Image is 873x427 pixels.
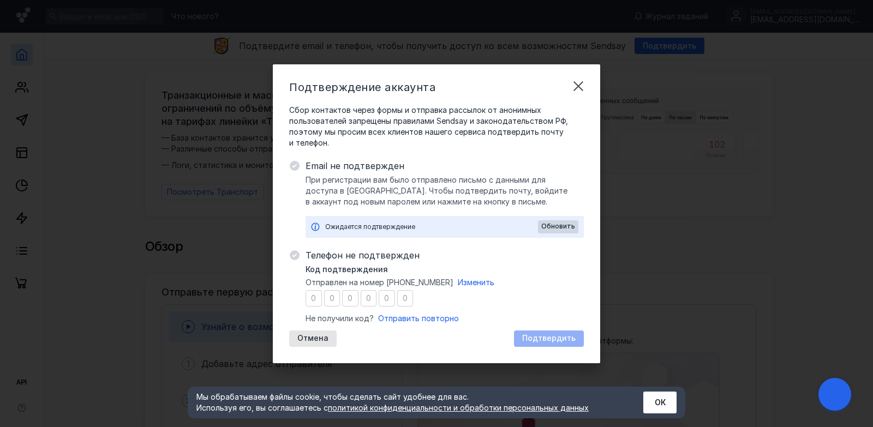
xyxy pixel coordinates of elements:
[306,249,584,262] span: Телефон не подтвержден
[458,278,494,287] span: Изменить
[324,290,340,306] input: 0
[325,221,538,232] div: Ожидается подтверждение
[538,220,578,233] button: Обновить
[289,105,584,148] span: Сбор контактов через формы и отправка рассылок от анонимных пользователей запрещены правилами Sen...
[306,159,584,172] span: Email не подтвержден
[378,314,459,323] span: Отправить повторно
[306,175,584,207] span: При регистрации вам было отправлено письмо с данными для доступа в [GEOGRAPHIC_DATA]. Чтобы подтв...
[643,392,677,413] button: ОК
[306,264,388,275] span: Код подтверждения
[458,277,494,288] button: Изменить
[397,290,414,306] input: 0
[342,290,358,306] input: 0
[196,392,617,413] div: Мы обрабатываем файлы cookie, чтобы сделать сайт удобнее для вас. Используя его, вы соглашаетесь c
[328,403,589,412] a: политикой конфиденциальности и обработки персональных данных
[541,222,575,230] span: Обновить
[306,313,374,324] span: Не получили код?
[306,290,322,306] input: 0
[289,81,435,94] span: Подтверждение аккаунта
[361,290,377,306] input: 0
[378,313,459,324] button: Отправить повторно
[379,290,395,306] input: 0
[297,334,328,343] span: Отмена
[289,330,337,347] button: Отмена
[306,277,453,288] span: Отправлен на номер [PHONE_NUMBER]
